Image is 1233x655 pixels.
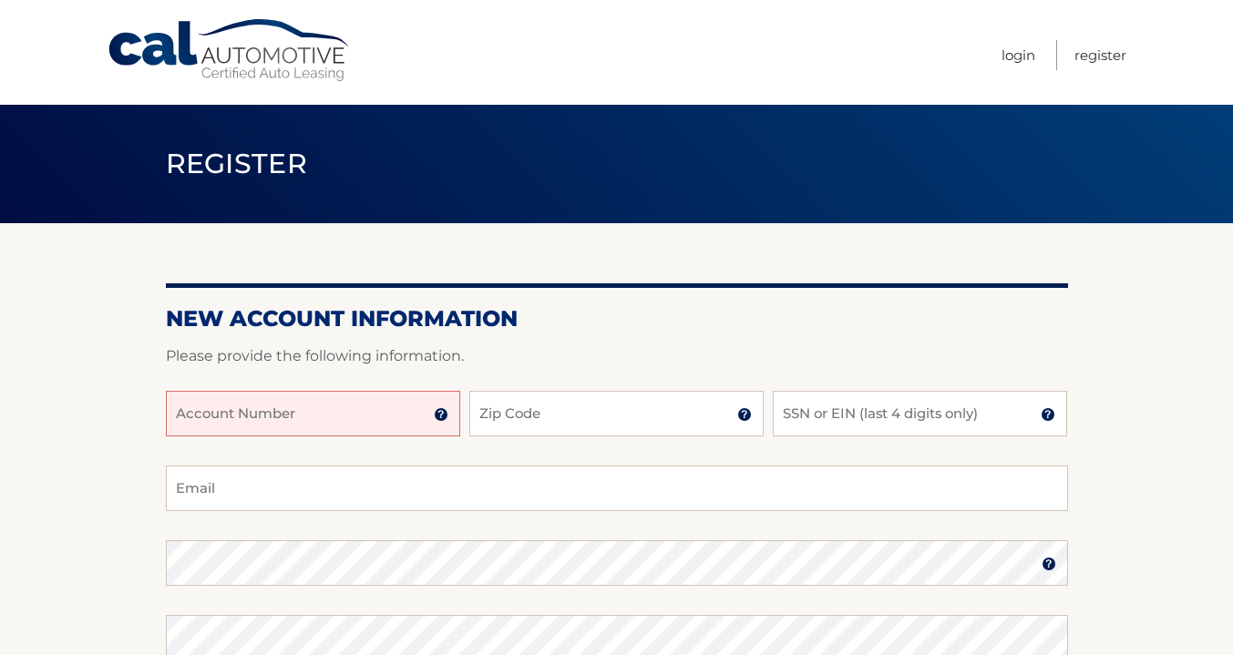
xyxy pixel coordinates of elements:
p: Please provide the following information. [166,343,1068,369]
input: Zip Code [469,391,764,436]
img: tooltip.svg [434,407,448,422]
input: Account Number [166,391,460,436]
a: Register [1074,40,1126,70]
input: SSN or EIN (last 4 digits only) [773,391,1067,436]
img: tooltip.svg [737,407,752,422]
a: Cal Automotive [107,18,353,83]
a: Login [1002,40,1035,70]
img: tooltip.svg [1041,407,1055,422]
input: Email [166,466,1068,511]
span: Register [166,147,308,180]
img: tooltip.svg [1042,557,1056,571]
h2: New Account Information [166,305,1068,333]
